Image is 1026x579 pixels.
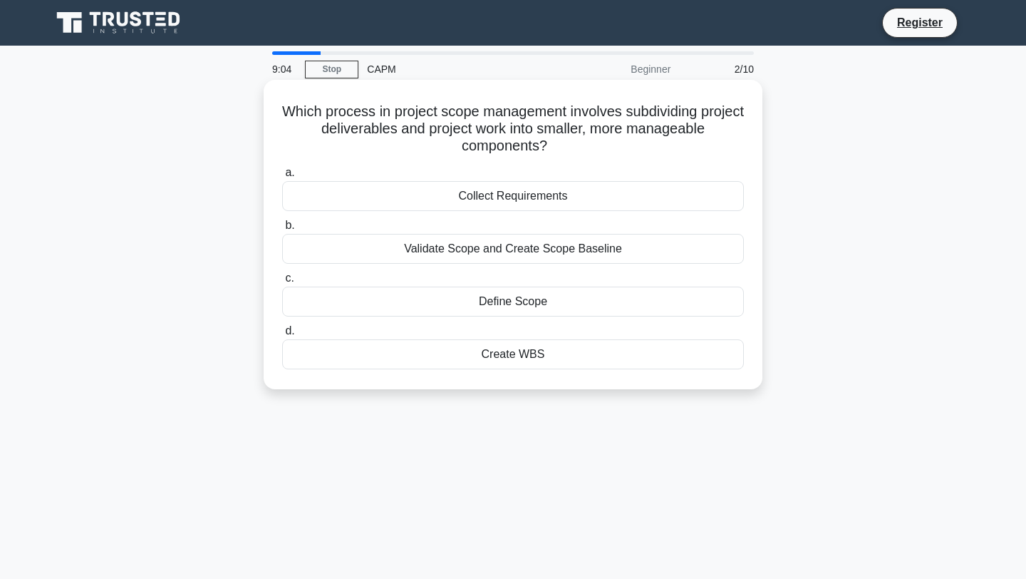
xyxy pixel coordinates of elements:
[285,166,294,178] span: a.
[282,234,744,264] div: Validate Scope and Create Scope Baseline
[281,103,745,155] h5: Which process in project scope management involves subdividing project deliverables and project w...
[282,339,744,369] div: Create WBS
[554,55,679,83] div: Beginner
[282,287,744,317] div: Define Scope
[285,272,294,284] span: c.
[888,14,951,31] a: Register
[358,55,554,83] div: CAPM
[264,55,305,83] div: 9:04
[285,324,294,337] span: d.
[285,219,294,231] span: b.
[679,55,762,83] div: 2/10
[305,61,358,78] a: Stop
[282,181,744,211] div: Collect Requirements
